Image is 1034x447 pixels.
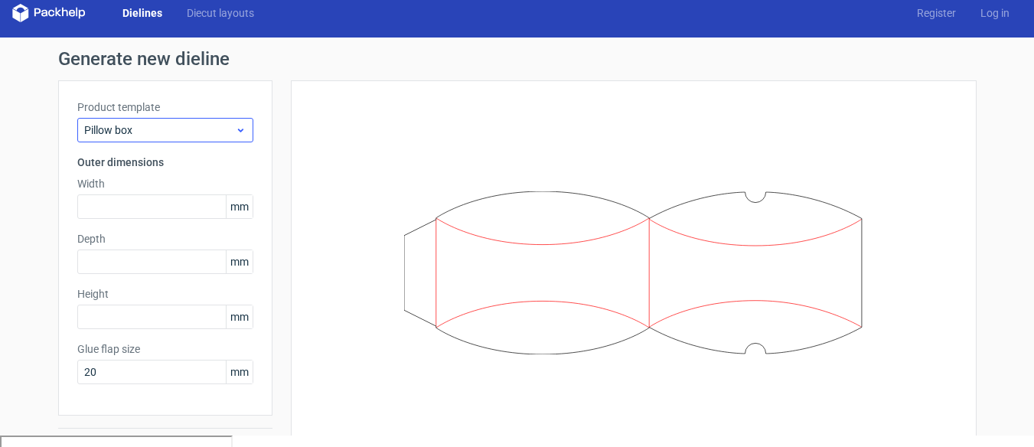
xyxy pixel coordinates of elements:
a: Dielines [110,5,175,21]
span: mm [226,195,253,218]
label: Height [77,286,253,302]
label: Product template [77,100,253,115]
span: mm [226,305,253,328]
div: v 4.0.25 [43,24,75,37]
img: tab_keywords_by_traffic_grey.svg [152,89,165,101]
img: website_grey.svg [24,40,37,52]
span: Pillow box [84,122,235,138]
a: Register [905,5,968,21]
span: mm [226,250,253,273]
h1: Generate new dieline [58,50,977,68]
div: Keywords by Traffic [169,90,258,100]
label: Width [77,176,253,191]
img: logo_orange.svg [24,24,37,37]
span: mm [226,361,253,383]
label: Glue flap size [77,341,253,357]
img: tab_domain_overview_orange.svg [41,89,54,101]
h3: Outer dimensions [77,155,253,170]
div: Domain: [DOMAIN_NAME] [40,40,168,52]
a: Log in [968,5,1022,21]
a: Diecut layouts [175,5,266,21]
div: Domain Overview [58,90,137,100]
label: Depth [77,231,253,246]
